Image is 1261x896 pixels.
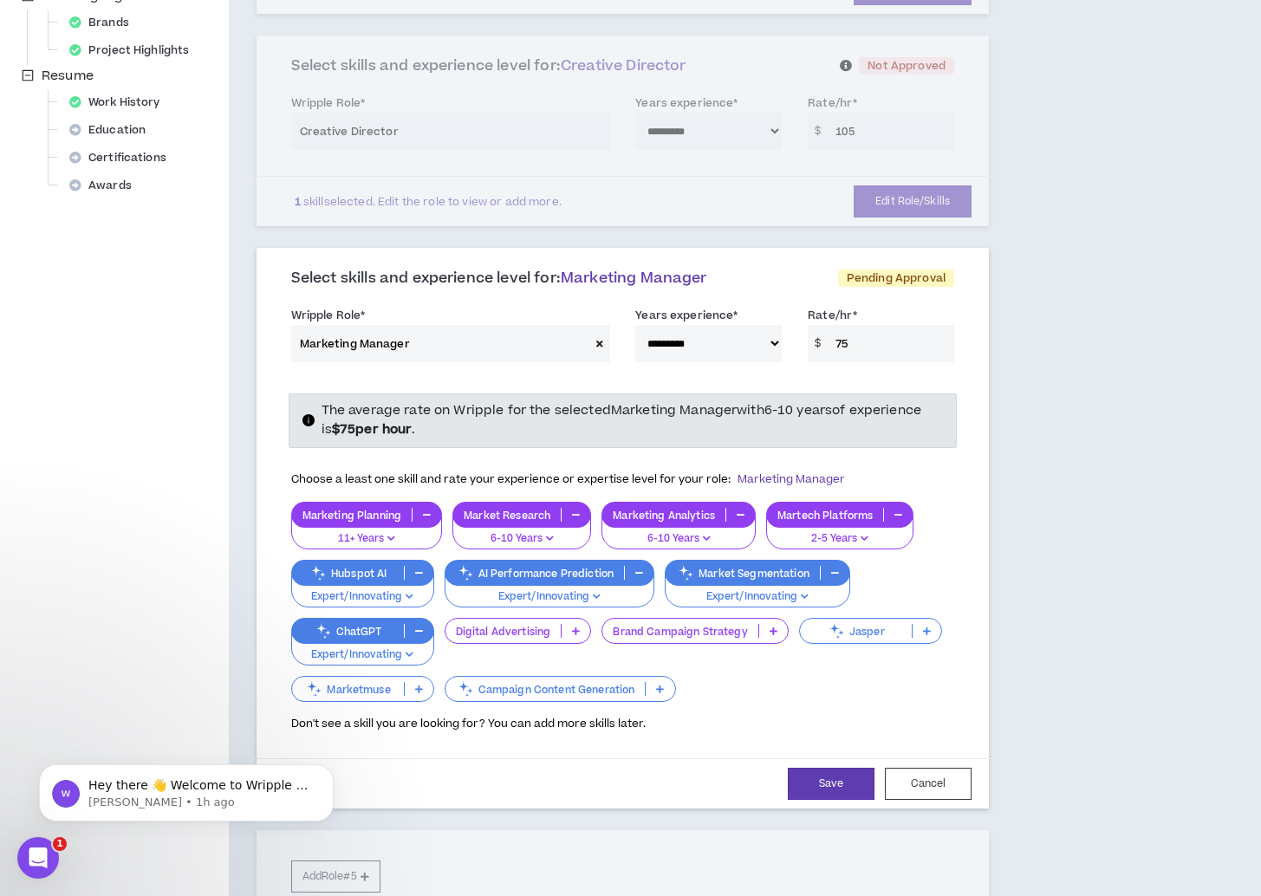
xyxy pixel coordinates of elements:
[788,768,874,800] button: Save
[42,67,94,85] span: Resume
[302,647,423,663] p: Expert/Innovating
[601,516,756,549] button: 6-10 Years
[291,633,434,666] button: Expert/Innovating
[291,716,646,731] span: Don't see a skill you are looking for? You can add more skills later.
[838,269,954,287] p: Pending Approval
[676,589,839,605] p: Expert/Innovating
[62,146,184,170] div: Certifications
[767,509,883,522] p: Martech Platforms
[13,728,360,849] iframe: Intercom notifications message
[302,531,432,547] p: 11+ Years
[62,173,149,198] div: Awards
[17,837,59,879] iframe: Intercom live chat
[666,567,820,580] p: Market Segmentation
[445,625,562,638] p: Digital Advertising
[291,575,434,607] button: Expert/Innovating
[292,683,404,696] p: Marketmuse
[561,268,707,289] span: Marketing Manager
[800,625,912,638] p: Jasper
[445,683,646,696] p: Campaign Content Generation
[602,625,757,638] p: Brand Campaign Strategy
[464,531,580,547] p: 6-10 Years
[302,414,315,426] span: info-circle
[62,38,206,62] div: Project Highlights
[827,325,954,362] input: Ex. $75
[738,471,845,487] span: Marketing Manager
[885,768,972,800] button: Cancel
[635,302,738,329] label: Years experience
[302,589,423,605] p: Expert/Innovating
[452,516,591,549] button: 6-10 Years
[62,118,163,142] div: Education
[291,516,443,549] button: 11+ Years
[291,325,590,362] input: (e.g. User Experience, Visual & UI, Technical PM, etc.)
[62,90,178,114] div: Work History
[22,69,34,81] span: minus-square
[322,401,921,438] span: The average rate on Wripple for the selected Marketing Manager with 6-10 years of experience is .
[445,567,625,580] p: AI Performance Prediction
[38,66,97,87] span: Resume
[456,589,644,605] p: Expert/Innovating
[766,516,913,549] button: 2-5 Years
[665,575,850,607] button: Expert/Innovating
[602,509,725,522] p: Marketing Analytics
[291,268,707,289] span: Select skills and experience level for:
[291,302,366,329] label: Wripple Role
[292,509,413,522] p: Marketing Planning
[613,531,744,547] p: 6-10 Years
[292,567,404,580] p: Hubspot AI
[332,420,413,438] strong: $ 75 per hour
[292,625,404,638] p: ChatGPT
[445,575,655,607] button: Expert/Innovating
[291,471,845,487] span: Choose a least one skill and rate your experience or expertise level for your role:
[62,10,146,35] div: Brands
[777,531,902,547] p: 2-5 Years
[453,509,561,522] p: Market Research
[808,325,828,362] span: $
[808,302,857,329] label: Rate/hr
[53,837,67,851] span: 1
